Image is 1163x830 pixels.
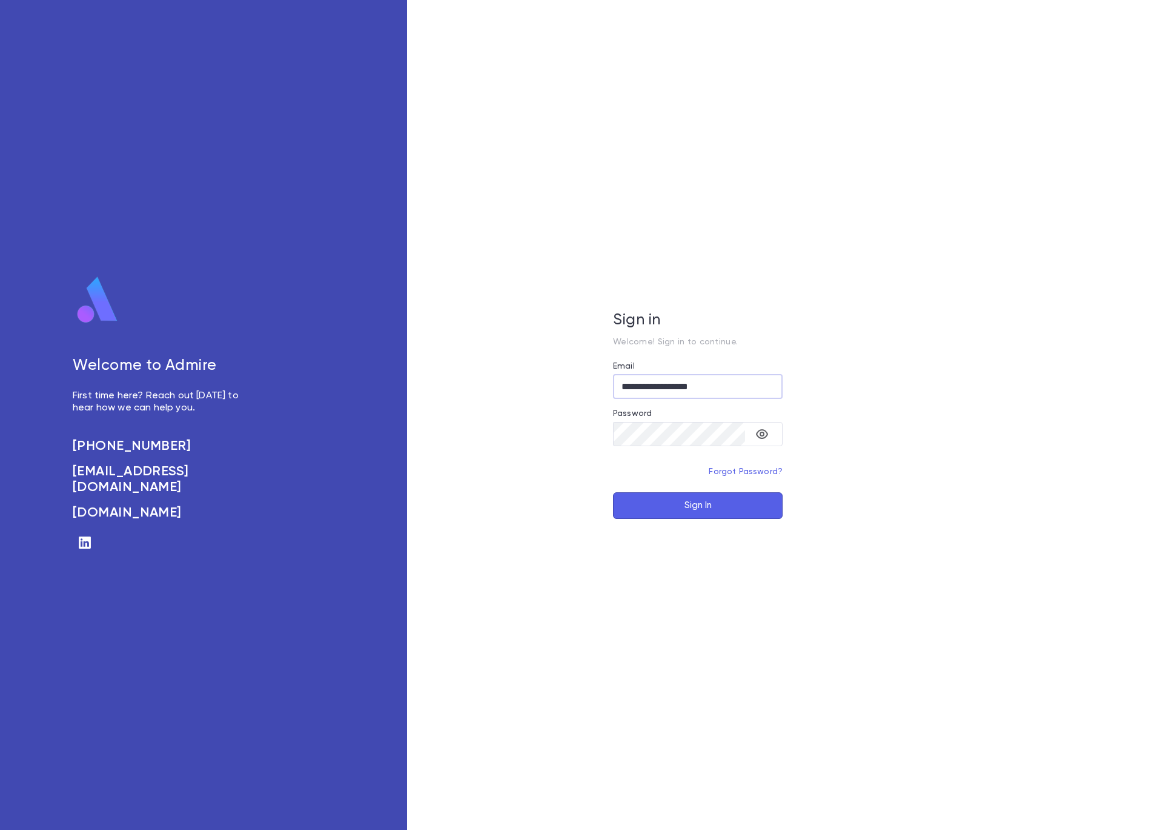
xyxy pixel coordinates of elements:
h5: Sign in [613,312,783,330]
p: First time here? Reach out [DATE] to hear how we can help you. [73,390,252,414]
a: Forgot Password? [709,467,783,476]
img: logo [73,276,122,324]
a: [EMAIL_ADDRESS][DOMAIN_NAME] [73,464,252,495]
label: Password [613,409,652,418]
p: Welcome! Sign in to continue. [613,337,783,347]
label: Email [613,361,635,371]
a: [DOMAIN_NAME] [73,505,252,521]
a: [PHONE_NUMBER] [73,438,252,454]
button: toggle password visibility [750,422,774,446]
button: Sign In [613,492,783,519]
h5: Welcome to Admire [73,357,252,375]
